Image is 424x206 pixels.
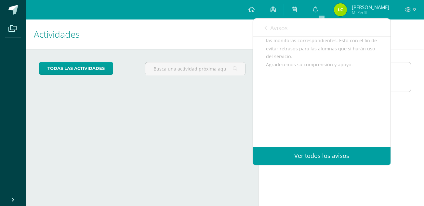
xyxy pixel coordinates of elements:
input: Busca una actividad próxima aquí... [145,62,245,75]
div: Estimados padres de familia: Les solicitamos que, en caso su hija haga uso del transporte escolar... [266,5,378,140]
span: 332 [338,24,346,31]
img: be8aeee595080740077a758395a29e06.png [334,3,347,16]
h1: Actividades [34,19,251,49]
span: avisos sin leer [338,24,379,31]
span: Avisos [270,24,288,32]
a: Ver todos los avisos [253,147,391,165]
span: [PERSON_NAME] [352,4,389,10]
span: Mi Perfil [352,10,389,15]
a: todas las Actividades [39,62,113,75]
